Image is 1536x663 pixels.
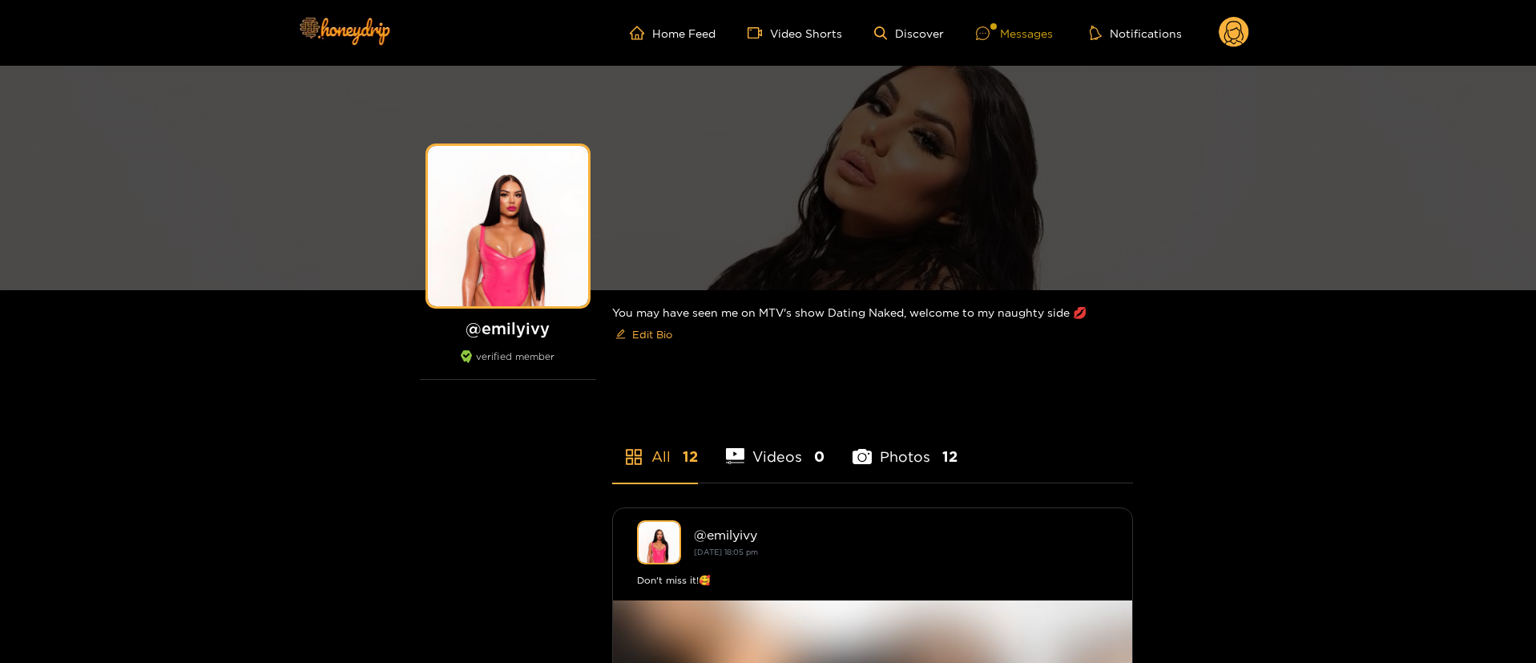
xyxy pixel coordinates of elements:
[694,528,1108,542] div: @ emilyivy
[683,447,698,467] span: 12
[814,447,824,467] span: 0
[612,290,1133,360] div: You may have seen me on MTV's show Dating Naked, welcome to my naughty side 💋
[748,26,842,40] a: Video Shorts
[612,321,675,347] button: editEdit Bio
[624,447,643,467] span: appstore
[637,572,1108,588] div: Don't miss it!🥰
[748,26,770,40] span: video-camera
[615,329,626,341] span: edit
[853,410,957,483] li: Photos
[1085,25,1187,41] button: Notifications
[612,410,698,483] li: All
[632,326,672,342] span: Edit Bio
[942,447,957,467] span: 12
[874,26,944,40] a: Discover
[976,24,1053,42] div: Messages
[420,318,596,338] h1: @ emilyivy
[630,26,716,40] a: Home Feed
[637,520,681,564] img: emilyivy
[420,350,596,380] div: verified member
[630,26,652,40] span: home
[726,410,825,483] li: Videos
[694,548,758,556] small: [DATE] 18:05 pm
